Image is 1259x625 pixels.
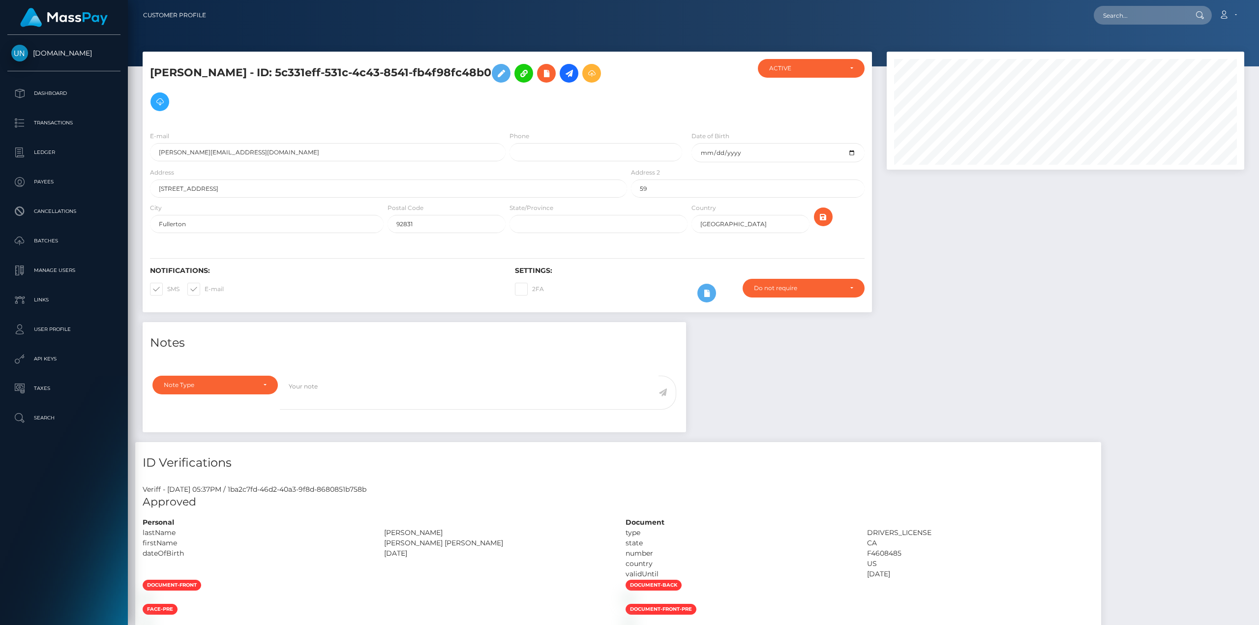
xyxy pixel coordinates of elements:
[626,604,696,615] span: document-front-pre
[135,538,377,548] div: firstName
[143,454,1094,472] h4: ID Verifications
[150,204,162,212] label: City
[618,538,860,548] div: state
[7,170,120,194] a: Payees
[691,204,716,212] label: Country
[143,5,206,26] a: Customer Profile
[1094,6,1186,25] input: Search...
[150,59,622,116] h5: [PERSON_NAME] - ID: 5c331eff-531c-4c43-8541-fb4f98fc48b0
[150,267,500,275] h6: Notifications:
[7,229,120,253] a: Batches
[187,283,224,296] label: E-mail
[860,569,1101,579] div: [DATE]
[11,86,117,101] p: Dashboard
[150,334,679,352] h4: Notes
[135,548,377,559] div: dateOfBirth
[135,484,1101,495] div: Veriff - [DATE] 05:37PM / 1ba2c7fd-46d2-40a3-9f8d-8680851b758b
[150,168,174,177] label: Address
[7,140,120,165] a: Ledger
[560,64,578,83] a: Initiate Payout
[7,49,120,58] span: [DOMAIN_NAME]
[143,495,1094,510] h5: Approved
[631,168,660,177] label: Address 2
[7,258,120,283] a: Manage Users
[135,528,377,538] div: lastName
[7,376,120,401] a: Taxes
[7,406,120,430] a: Search
[377,528,618,538] div: [PERSON_NAME]
[7,317,120,342] a: User Profile
[860,548,1101,559] div: F4608485
[626,580,682,591] span: document-back
[618,528,860,538] div: type
[143,595,150,602] img: 2fabc5a3-9572-4ed2-b146-f4c282525dea
[860,538,1101,548] div: CA
[11,263,117,278] p: Manage Users
[510,204,553,212] label: State/Province
[150,283,180,296] label: SMS
[758,59,865,78] button: ACTIVE
[11,45,28,61] img: Unlockt.me
[7,288,120,312] a: Links
[11,352,117,366] p: API Keys
[626,595,633,602] img: a5019a46-1f8e-42de-8c4d-7f004e57fa9d
[754,284,842,292] div: Do not require
[691,132,729,141] label: Date of Birth
[143,580,201,591] span: document-front
[143,604,178,615] span: face-pre
[150,132,169,141] label: E-mail
[515,267,865,275] h6: Settings:
[377,538,618,548] div: [PERSON_NAME] [PERSON_NAME]
[388,204,423,212] label: Postal Code
[769,64,842,72] div: ACTIVE
[860,528,1101,538] div: DRIVERS_LICENSE
[377,548,618,559] div: [DATE]
[510,132,529,141] label: Phone
[11,411,117,425] p: Search
[11,204,117,219] p: Cancellations
[7,199,120,224] a: Cancellations
[164,381,255,389] div: Note Type
[11,322,117,337] p: User Profile
[152,376,278,394] button: Note Type
[618,569,860,579] div: validUntil
[7,347,120,371] a: API Keys
[860,559,1101,569] div: US
[11,293,117,307] p: Links
[11,234,117,248] p: Batches
[618,559,860,569] div: country
[20,8,108,27] img: MassPay Logo
[7,81,120,106] a: Dashboard
[618,548,860,559] div: number
[626,518,664,527] strong: Document
[743,279,865,298] button: Do not require
[515,283,544,296] label: 2FA
[143,518,174,527] strong: Personal
[11,116,117,130] p: Transactions
[11,381,117,396] p: Taxes
[11,175,117,189] p: Payees
[7,111,120,135] a: Transactions
[11,145,117,160] p: Ledger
